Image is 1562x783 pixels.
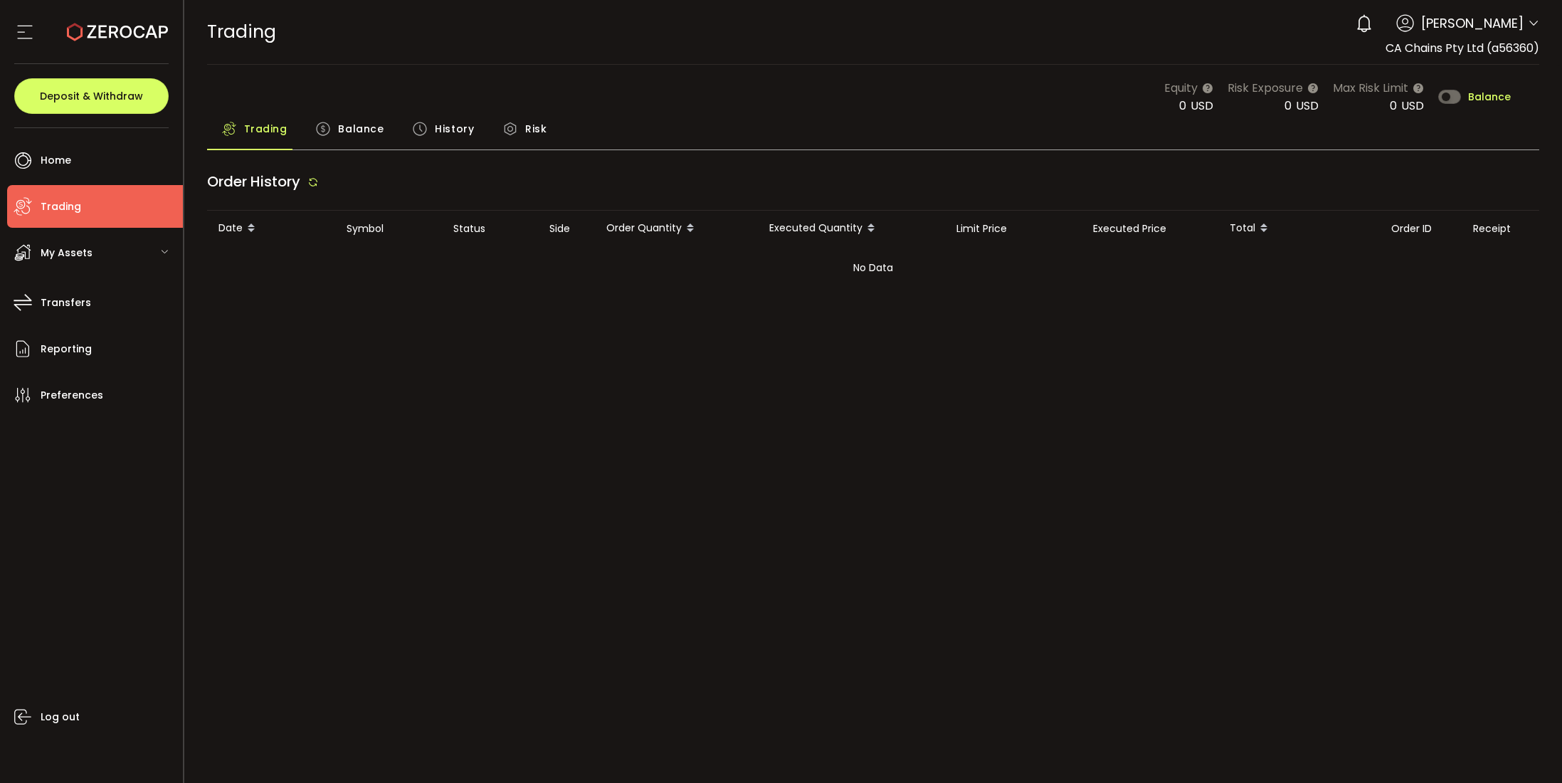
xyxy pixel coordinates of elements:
[41,707,80,727] span: Log out
[41,196,81,217] span: Trading
[1284,98,1292,114] span: 0
[335,221,442,237] div: Symbol
[1401,98,1424,114] span: USD
[1218,216,1380,241] div: Total
[1390,98,1397,114] span: 0
[207,19,276,44] span: Trading
[207,216,335,241] div: Date
[945,221,1082,237] div: Limit Price
[207,172,300,191] span: Order History
[1082,221,1218,237] div: Executed Price
[1179,98,1186,114] span: 0
[435,115,474,143] span: History
[244,115,287,143] span: Trading
[1421,14,1524,33] span: [PERSON_NAME]
[1228,79,1303,97] span: Risk Exposure
[1462,221,1540,237] div: Receipt
[758,216,945,241] div: Executed Quantity
[1468,92,1511,102] span: Balance
[525,115,547,143] span: Risk
[1333,79,1408,97] span: Max Risk Limit
[595,216,758,241] div: Order Quantity
[40,91,143,101] span: Deposit & Withdraw
[1296,98,1319,114] span: USD
[338,115,384,143] span: Balance
[1380,221,1462,237] div: Order ID
[1164,79,1198,97] span: Equity
[41,385,103,406] span: Preferences
[41,243,93,263] span: My Assets
[41,339,92,359] span: Reporting
[442,221,538,237] div: Status
[538,221,595,237] div: Side
[41,293,91,313] span: Transfers
[41,150,71,171] span: Home
[1191,98,1213,114] span: USD
[207,246,1540,289] div: No Data
[1386,40,1539,56] span: CA Chains Pty Ltd (a56360)
[14,78,169,114] button: Deposit & Withdraw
